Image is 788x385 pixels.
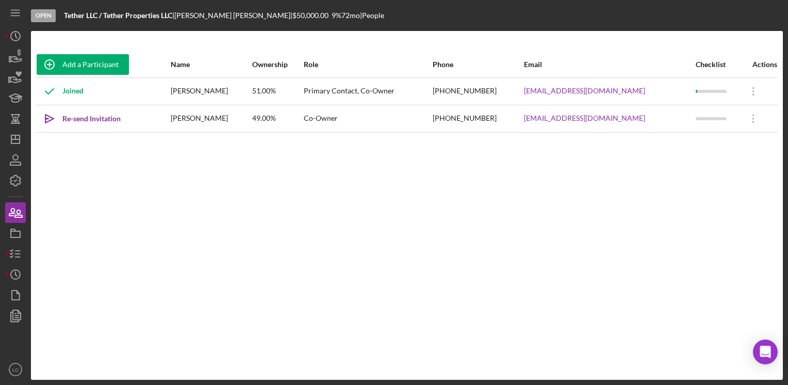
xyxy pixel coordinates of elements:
div: Actions [741,60,777,69]
div: Re-send Invitation [62,108,121,129]
div: | [64,11,174,20]
a: [EMAIL_ADDRESS][DOMAIN_NAME] [524,87,645,95]
div: Phone [433,60,523,69]
div: Add a Participant [62,54,119,75]
div: Open [31,9,56,22]
div: Email [524,60,695,69]
div: [PERSON_NAME] [PERSON_NAME] | [174,11,292,20]
div: [PERSON_NAME] [171,78,252,104]
div: [PHONE_NUMBER] [433,106,523,132]
div: [PERSON_NAME] [171,106,252,132]
text: LC [12,367,19,373]
div: Role [304,60,432,69]
div: Ownership [252,60,303,69]
b: Tether LLC / Tether Properties LLC [64,11,172,20]
div: 51.00% [252,78,303,104]
div: Checklist [696,60,740,69]
div: 72 mo [341,11,360,20]
div: Co-Owner [304,106,432,132]
div: Joined [37,78,84,104]
button: LC [5,359,26,380]
a: [EMAIL_ADDRESS][DOMAIN_NAME] [524,114,645,122]
div: Open Intercom Messenger [753,340,778,364]
div: $50,000.00 [292,11,332,20]
div: 49.00% [252,106,303,132]
button: Re-send Invitation [37,108,131,129]
div: [PHONE_NUMBER] [433,78,523,104]
div: Name [171,60,252,69]
button: Add a Participant [37,54,129,75]
div: 9 % [332,11,341,20]
div: | People [360,11,384,20]
div: Primary Contact, Co-Owner [304,78,432,104]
